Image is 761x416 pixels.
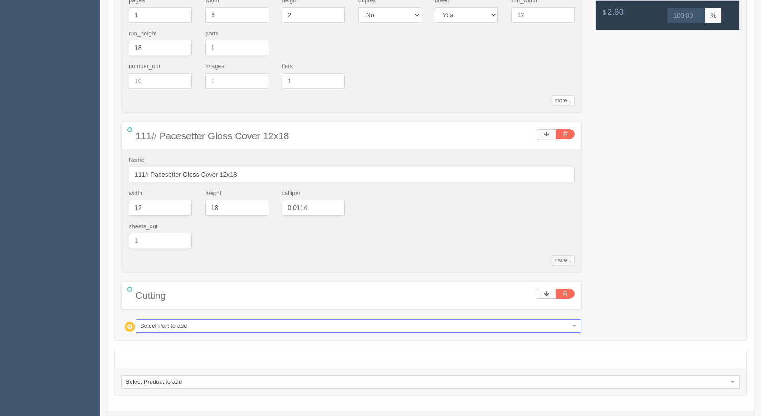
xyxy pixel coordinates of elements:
label: flats [282,62,293,71]
input: Name [129,167,575,182]
a: more... [552,95,574,105]
span: Cutting [136,290,166,301]
input: 1 [282,73,345,89]
span: Select Product to add [126,376,727,388]
a: Select Product to add [121,375,740,389]
span: 111# Pacesetter Gloss Cover 12x18 [136,130,289,141]
label: height [205,189,221,198]
label: calliper [282,189,301,198]
label: Name [129,156,145,165]
input: 1 [129,233,192,248]
a: Select Part to add [136,319,581,333]
label: images [205,62,224,71]
span: 2.60 [608,7,624,16]
span: $ [603,9,606,16]
input: 10 [129,73,192,89]
input: 1 [205,73,268,89]
label: number_out [129,62,160,71]
label: run_height [129,30,156,38]
span: % [705,8,722,23]
label: width [129,189,142,198]
label: sheets_out [129,222,158,231]
a: more... [552,255,574,265]
span: Select Part to add [140,320,569,332]
label: parts [205,30,218,38]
